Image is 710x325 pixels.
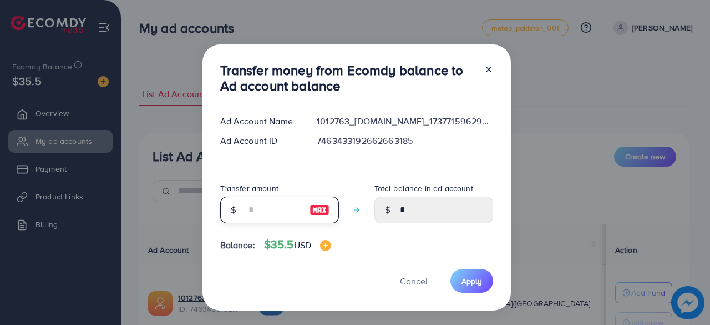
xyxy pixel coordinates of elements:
img: image [310,203,329,217]
span: Cancel [400,275,428,287]
div: Ad Account Name [211,115,308,128]
span: Balance: [220,239,255,252]
button: Apply [450,269,493,293]
h3: Transfer money from Ecomdy balance to Ad account balance [220,62,475,94]
img: image [320,240,331,251]
label: Total balance in ad account [374,183,473,194]
span: USD [294,239,311,251]
span: Apply [461,276,482,287]
label: Transfer amount [220,183,278,194]
h4: $35.5 [264,238,331,252]
div: Ad Account ID [211,134,308,147]
div: 1012763_[DOMAIN_NAME]_1737715962950 [308,115,501,128]
div: 7463433192662663185 [308,134,501,147]
button: Cancel [386,269,442,293]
